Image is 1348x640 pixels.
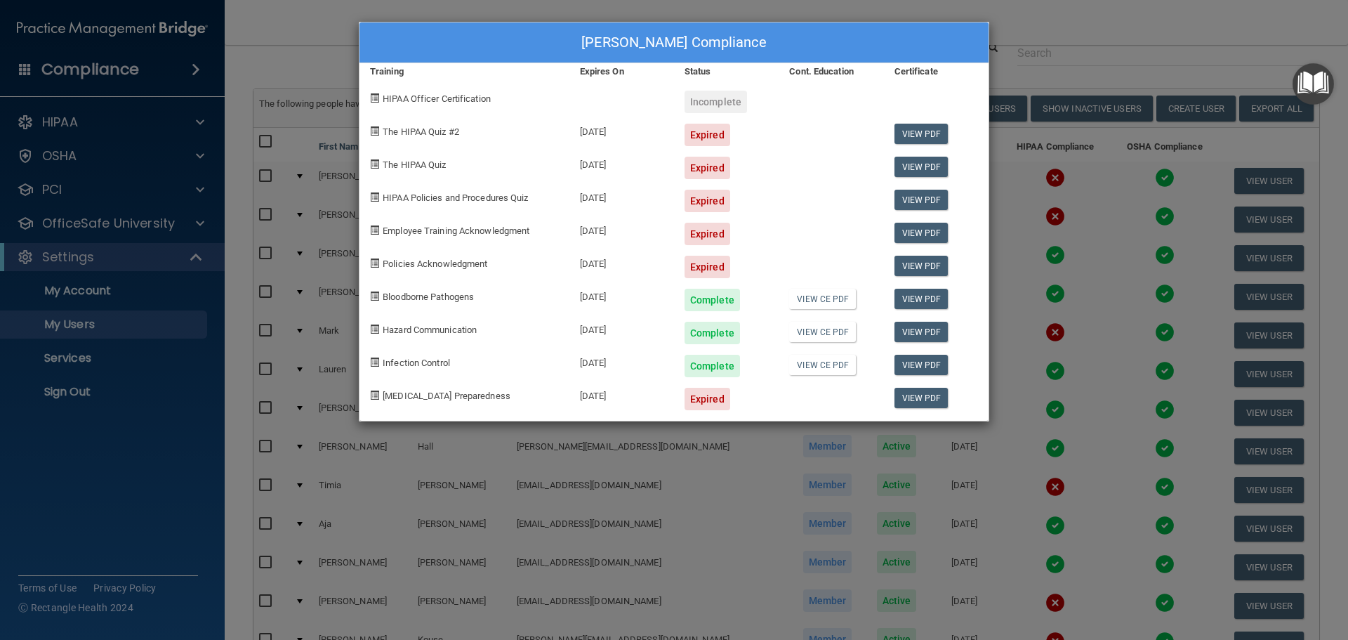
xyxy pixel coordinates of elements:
a: View PDF [894,322,949,342]
a: View PDF [894,256,949,276]
div: [DATE] [569,344,674,377]
span: The HIPAA Quiz #2 [383,126,459,137]
a: View PDF [894,355,949,375]
span: Hazard Communication [383,325,477,335]
div: Incomplete [685,91,747,113]
span: [MEDICAL_DATA] Preparedness [383,391,510,401]
div: [PERSON_NAME] Compliance [359,22,989,63]
div: [DATE] [569,146,674,179]
span: Bloodborne Pathogens [383,292,474,302]
a: View PDF [894,124,949,144]
div: Cont. Education [779,63,883,80]
div: Training [359,63,569,80]
a: View CE PDF [789,355,856,375]
div: [DATE] [569,212,674,245]
div: [DATE] [569,311,674,344]
div: [DATE] [569,113,674,146]
div: Certificate [884,63,989,80]
div: Expires On [569,63,674,80]
div: Expired [685,157,730,179]
div: Complete [685,322,740,344]
div: [DATE] [569,245,674,278]
span: The HIPAA Quiz [383,159,446,170]
a: View PDF [894,190,949,210]
div: Expired [685,388,730,410]
span: Policies Acknowledgment [383,259,487,269]
a: View PDF [894,388,949,408]
div: [DATE] [569,278,674,311]
div: Complete [685,355,740,377]
a: View PDF [894,157,949,177]
div: [DATE] [569,377,674,410]
a: View PDF [894,289,949,309]
a: View PDF [894,223,949,243]
button: Open Resource Center [1293,63,1334,105]
div: Complete [685,289,740,311]
div: [DATE] [569,179,674,212]
div: Status [674,63,779,80]
a: View CE PDF [789,289,856,309]
div: Expired [685,190,730,212]
span: HIPAA Policies and Procedures Quiz [383,192,528,203]
span: Employee Training Acknowledgment [383,226,529,236]
div: Expired [685,124,730,146]
span: HIPAA Officer Certification [383,93,491,104]
a: View CE PDF [789,322,856,342]
div: Expired [685,223,730,245]
div: Expired [685,256,730,278]
span: Infection Control [383,358,450,368]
